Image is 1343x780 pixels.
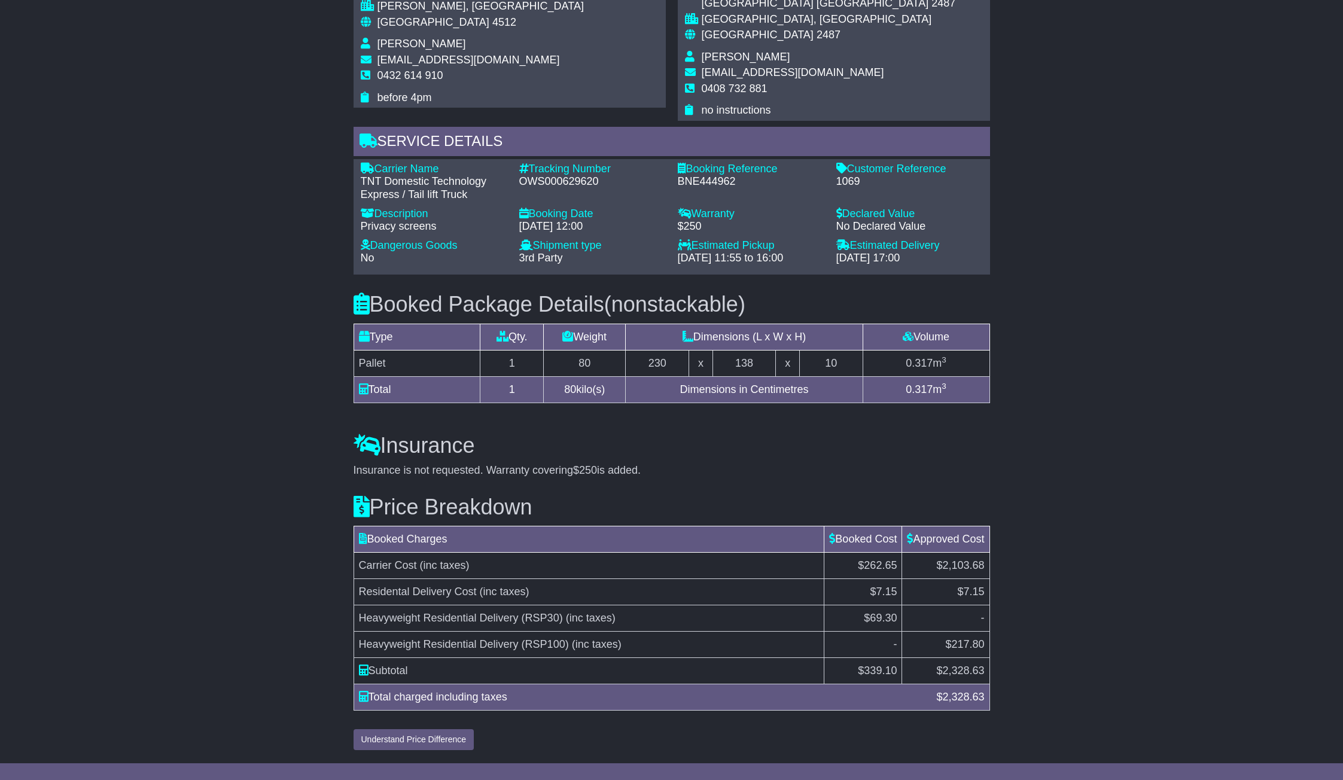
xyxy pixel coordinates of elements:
[893,638,897,650] span: -
[858,559,897,571] span: $262.65
[824,658,902,684] td: $
[870,586,897,598] span: $7.15
[361,208,507,221] div: Description
[566,612,616,624] span: (inc taxes)
[564,383,576,395] span: 80
[945,638,984,650] span: $217.80
[836,175,983,188] div: 1069
[942,691,984,703] span: 2,328.63
[354,324,480,350] td: Type
[678,220,824,233] div: $250
[354,658,824,684] td: Subtotal
[942,382,946,391] sup: 3
[492,16,516,28] span: 4512
[678,252,824,265] div: [DATE] 11:55 to 16:00
[354,526,824,553] td: Booked Charges
[480,350,544,376] td: 1
[626,376,863,403] td: Dimensions in Centimetres
[906,357,933,369] span: 0.317
[902,658,989,684] td: $
[361,239,507,252] div: Dangerous Goods
[689,350,712,376] td: x
[354,350,480,376] td: Pallet
[702,104,771,116] span: no instructions
[354,292,990,316] h3: Booked Package Details
[836,208,983,221] div: Declared Value
[519,163,666,176] div: Tracking Number
[678,208,824,221] div: Warranty
[377,69,443,81] span: 0432 614 910
[359,612,563,624] span: Heavyweight Residential Delivery (RSP30)
[824,526,902,553] td: Booked Cost
[702,51,790,63] span: [PERSON_NAME]
[354,434,990,458] h3: Insurance
[544,324,626,350] td: Weight
[957,586,984,598] span: $7.15
[712,350,776,376] td: 138
[702,29,814,41] span: [GEOGRAPHIC_DATA]
[420,559,470,571] span: (inc taxes)
[480,324,544,350] td: Qty.
[863,350,989,376] td: m
[353,689,931,705] div: Total charged including taxes
[836,163,983,176] div: Customer Reference
[544,350,626,376] td: 80
[573,464,597,476] span: $250
[519,239,666,252] div: Shipment type
[863,324,989,350] td: Volume
[572,638,622,650] span: (inc taxes)
[361,252,374,264] span: No
[902,526,989,553] td: Approved Cost
[354,729,474,750] button: Understand Price Difference
[702,66,884,78] span: [EMAIL_ADDRESS][DOMAIN_NAME]
[799,350,863,376] td: 10
[359,559,417,571] span: Carrier Cost
[377,38,466,50] span: [PERSON_NAME]
[480,586,529,598] span: (inc taxes)
[377,16,489,28] span: [GEOGRAPHIC_DATA]
[942,665,984,677] span: 2,328.63
[942,355,946,364] sup: 3
[626,350,689,376] td: 230
[864,612,897,624] span: $69.30
[354,376,480,403] td: Total
[480,376,544,403] td: 1
[626,324,863,350] td: Dimensions (L x W x H)
[702,13,956,26] div: [GEOGRAPHIC_DATA], [GEOGRAPHIC_DATA]
[776,350,799,376] td: x
[354,495,990,519] h3: Price Breakdown
[864,665,897,677] span: 339.10
[836,220,983,233] div: No Declared Value
[361,163,507,176] div: Carrier Name
[678,175,824,188] div: BNE444962
[354,464,990,477] div: Insurance is not requested. Warranty covering is added.
[519,208,666,221] div: Booking Date
[354,127,990,159] div: Service Details
[863,376,989,403] td: m
[604,292,745,316] span: (nonstackable)
[678,163,824,176] div: Booking Reference
[359,638,569,650] span: Heavyweight Residential Delivery (RSP100)
[359,586,477,598] span: Residental Delivery Cost
[981,612,985,624] span: -
[817,29,840,41] span: 2487
[836,252,983,265] div: [DATE] 17:00
[836,239,983,252] div: Estimated Delivery
[519,252,563,264] span: 3rd Party
[544,376,626,403] td: kilo(s)
[361,220,507,233] div: Privacy screens
[377,54,560,66] span: [EMAIL_ADDRESS][DOMAIN_NAME]
[519,220,666,233] div: [DATE] 12:00
[936,559,984,571] span: $2,103.68
[361,175,507,201] div: TNT Domestic Technology Express / Tail lift Truck
[519,175,666,188] div: OWS000629620
[906,383,933,395] span: 0.317
[678,239,824,252] div: Estimated Pickup
[930,689,990,705] div: $
[377,92,432,103] span: before 4pm
[702,83,768,95] span: 0408 732 881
